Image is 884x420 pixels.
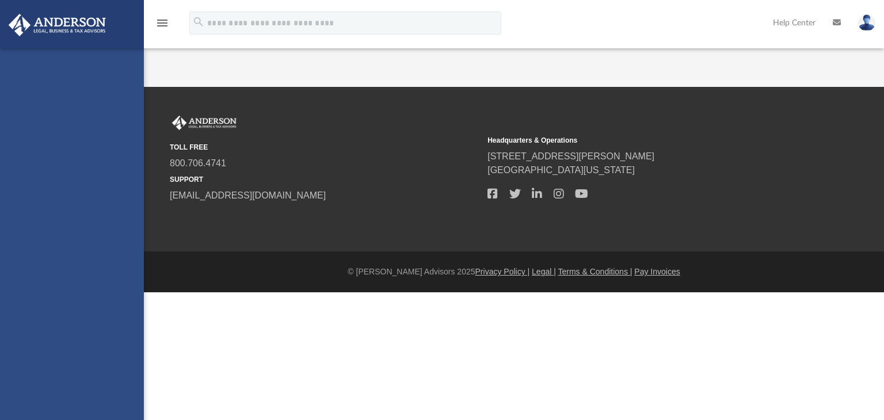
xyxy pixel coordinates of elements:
[487,165,635,175] a: [GEOGRAPHIC_DATA][US_STATE]
[144,266,884,278] div: © [PERSON_NAME] Advisors 2025
[170,174,479,185] small: SUPPORT
[170,116,239,131] img: Anderson Advisors Platinum Portal
[170,142,479,152] small: TOLL FREE
[5,14,109,36] img: Anderson Advisors Platinum Portal
[192,16,205,28] i: search
[487,151,654,161] a: [STREET_ADDRESS][PERSON_NAME]
[155,22,169,30] a: menu
[155,16,169,30] i: menu
[558,267,632,276] a: Terms & Conditions |
[858,14,875,31] img: User Pic
[170,190,326,200] a: [EMAIL_ADDRESS][DOMAIN_NAME]
[487,135,797,146] small: Headquarters & Operations
[475,267,530,276] a: Privacy Policy |
[170,158,226,168] a: 800.706.4741
[634,267,680,276] a: Pay Invoices
[532,267,556,276] a: Legal |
